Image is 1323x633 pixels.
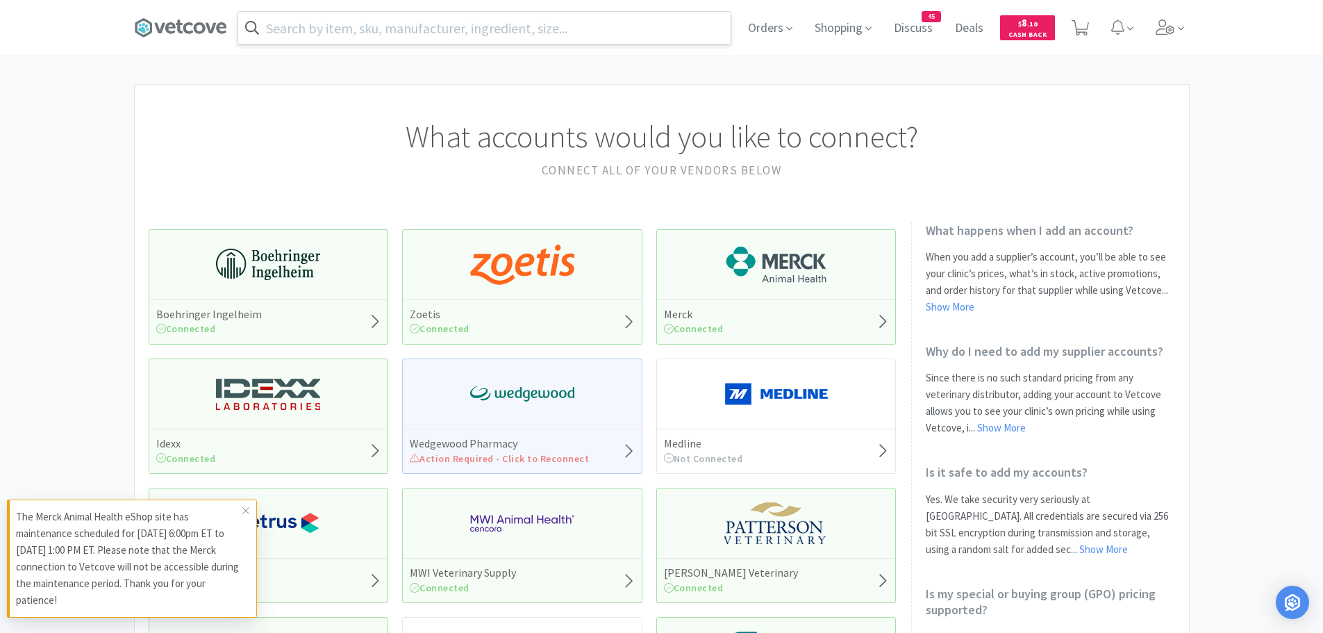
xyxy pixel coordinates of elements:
[664,322,724,335] span: Connected
[1018,16,1038,29] span: 8
[156,322,216,335] span: Connected
[724,244,829,286] img: 6d7abf38e3b8462597f4a2f88dede81e_176.png
[664,307,724,322] h5: Merck
[410,436,589,451] h5: Wedgewood Pharmacy
[410,307,469,322] h5: Zoetis
[1276,586,1309,619] div: Open Intercom Messenger
[926,370,1175,436] p: Since there is no such standard pricing from any veterinary distributor, adding your account to V...
[724,373,829,415] img: a646391c64b94eb2892348a965bf03f3_134.png
[238,12,731,44] input: Search by item, sku, manufacturer, ingredient, size...
[216,373,320,415] img: 13250b0087d44d67bb1668360c5632f9_13.png
[1079,543,1128,556] a: Show More
[1000,9,1055,47] a: $8.10Cash Back
[977,421,1026,434] a: Show More
[926,586,1175,618] h2: Is my special or buying group (GPO) pricing supported?
[664,566,798,580] h5: [PERSON_NAME] Veterinary
[926,300,974,313] a: Show More
[926,464,1175,480] h2: Is it safe to add my accounts?
[926,491,1175,558] p: Yes. We take security very seriously at [GEOGRAPHIC_DATA]. All credentials are secured via 256 bi...
[149,161,1175,180] h2: Connect all of your vendors below
[926,222,1175,238] h2: What happens when I add an account?
[1018,19,1022,28] span: $
[156,436,216,451] h5: Idexx
[410,582,469,594] span: Connected
[664,436,743,451] h5: Medline
[1008,31,1047,40] span: Cash Back
[724,502,829,544] img: f5e969b455434c6296c6d81ef179fa71_3.png
[926,343,1175,359] h2: Why do I need to add my supplier accounts?
[156,307,262,322] h5: Boehringer Ingelheim
[664,582,724,594] span: Connected
[149,113,1175,161] h1: What accounts would you like to connect?
[926,249,1175,315] p: When you add a supplier’s account, you’ll be able to see your clinic’s prices, what’s in stock, a...
[410,322,469,335] span: Connected
[410,452,589,465] span: Action Required - Click to Reconnect
[1027,19,1038,28] span: . 10
[922,12,940,22] span: 45
[888,22,938,35] a: Discuss45
[216,244,320,286] img: 730db3968b864e76bcafd0174db25112_22.png
[664,452,743,465] span: Not Connected
[949,22,989,35] a: Deals
[470,373,574,415] img: e40baf8987b14801afb1611fffac9ca4_8.png
[156,452,216,465] span: Connected
[470,502,574,544] img: f6b2451649754179b5b4e0c70c3f7cb0_2.png
[470,244,574,286] img: a673e5ab4e5e497494167fe422e9a3ab.png
[16,509,242,609] p: The Merck Animal Health eShop site has maintenance scheduled for [DATE] 6:00pm ET to [DATE] 1:00 ...
[410,566,516,580] h5: MWI Veterinary Supply
[216,502,320,544] img: 77fca1acd8b6420a9015268ca798ef17_1.png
